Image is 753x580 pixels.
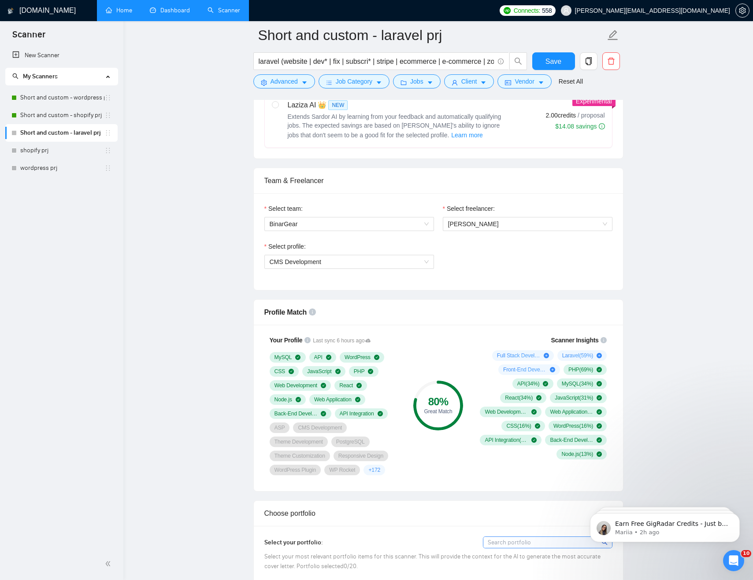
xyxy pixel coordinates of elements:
[356,383,362,388] span: check-circle
[309,308,316,316] span: info-circle
[597,367,602,372] span: check-circle
[515,77,534,86] span: Vendor
[562,380,593,387] span: MySQL ( 34 %)
[328,100,348,110] span: NEW
[531,437,537,443] span: check-circle
[563,7,569,14] span: user
[536,395,542,400] span: check-circle
[5,28,52,47] span: Scanner
[20,124,104,142] a: Short and custom - laravel prj
[314,396,352,403] span: Web Application
[444,74,494,88] button: userClientcaret-down
[274,466,316,474] span: WordPress Plugin
[20,89,104,106] a: Short and custom - wordpress prj
[542,6,552,15] span: 558
[580,57,597,65] span: copy
[104,147,111,154] span: holder
[503,366,546,373] span: Front-End Development ( 13 %)
[336,77,372,86] span: Job Category
[597,381,602,386] span: check-circle
[150,7,190,14] a: dashboardDashboard
[264,553,601,570] span: Select your most relevant portfolio items for this scanner. This will provide the context for the...
[274,410,318,417] span: Back-End Development
[597,452,602,457] span: check-circle
[336,438,365,445] span: PostgreSQL
[485,408,528,415] span: Web Development ( 28 %)
[735,4,749,18] button: setting
[307,368,331,375] span: JavaScript
[321,383,326,388] span: check-circle
[326,79,332,86] span: bars
[339,382,353,389] span: React
[562,352,593,359] span: Laravel ( 59 %)
[261,79,267,86] span: setting
[393,74,441,88] button: folderJobscaret-down
[505,394,533,401] span: React ( 34 %)
[497,352,540,359] span: Full Stack Development ( 75 %)
[338,452,383,459] span: Responsive Design
[498,59,504,64] span: info-circle
[259,56,494,67] input: Search Freelance Jobs...
[480,79,486,86] span: caret-down
[504,7,511,14] img: upwork-logo.png
[735,7,749,14] a: setting
[538,79,544,86] span: caret-down
[270,217,429,231] span: BinarGear
[264,168,612,193] div: Team & Freelancer
[270,258,322,265] span: CMS Development
[274,368,286,375] span: CSS
[448,220,499,228] span: [PERSON_NAME]
[597,437,602,443] span: check-circle
[345,354,371,361] span: WordPress
[20,106,104,124] a: Short and custom - shopify prj
[561,451,593,458] span: Node.js ( 13 %)
[376,79,382,86] span: caret-down
[314,354,323,361] span: API
[578,111,605,120] span: / proposal
[378,411,383,416] span: check-circle
[427,79,433,86] span: caret-down
[597,423,602,429] span: check-circle
[368,369,373,374] span: check-circle
[208,7,240,14] a: searchScanner
[576,98,612,105] span: Experimental
[258,24,605,46] input: Scanner name...
[550,367,555,372] span: plus-circle
[288,113,501,139] span: Extends Sardor AI by learning from your feedback and automatically qualifying jobs. The expected ...
[602,52,620,70] button: delete
[551,337,598,343] span: Scanner Insights
[253,74,315,88] button: settingAdvancedcaret-down
[517,380,540,387] span: API ( 34 %)
[497,74,551,88] button: idcardVendorcaret-down
[274,382,318,389] span: Web Development
[514,6,540,15] span: Connects:
[12,73,19,79] span: search
[20,159,104,177] a: wordpress prj
[505,79,511,86] span: idcard
[274,354,292,361] span: MySQL
[12,47,111,64] a: New Scanner
[274,396,292,403] span: Node.js
[553,422,593,429] span: WordPress ( 16 %)
[104,94,111,101] span: holder
[451,130,483,140] span: Learn more
[104,165,111,172] span: holder
[326,355,331,360] span: check-circle
[597,395,602,400] span: check-circle
[5,106,118,124] li: Short and custom - shopify prj
[5,159,118,177] li: wordpress prj
[506,422,531,429] span: CSS ( 16 %)
[368,466,380,474] span: + 172
[607,29,619,41] span: edit
[335,369,341,374] span: check-circle
[264,501,612,526] div: Choose portfolio
[597,353,602,358] span: plus-circle
[559,77,583,86] a: Reset All
[461,77,477,86] span: Client
[741,550,751,557] span: 10
[5,47,118,64] li: New Scanner
[104,112,111,119] span: holder
[555,122,605,131] div: $14.08 savings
